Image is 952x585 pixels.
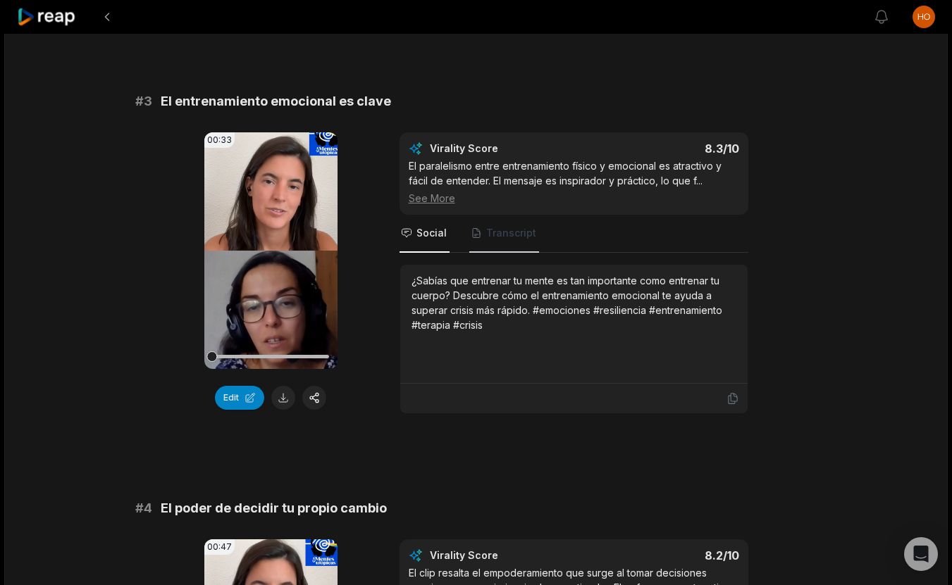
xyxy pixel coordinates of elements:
div: El paralelismo entre entrenamiento físico y emocional es atractivo y fácil de entender. El mensaj... [409,158,739,206]
div: 8.3 /10 [588,141,739,156]
span: # 4 [135,498,152,518]
nav: Tabs [400,215,748,253]
div: ¿Sabías que entrenar tu mente es tan importante como entrenar tu cuerpo? Descubre cómo el entrena... [412,273,736,332]
div: See More [409,191,739,206]
video: Your browser does not support mp4 format. [204,132,338,369]
div: Open Intercom Messenger [904,537,938,571]
span: El entrenamiento emocional es clave [161,92,391,111]
button: Edit [215,386,264,410]
div: Virality Score [430,141,581,156]
div: 8.2 /10 [588,548,739,562]
span: Social [416,226,447,240]
span: Transcript [486,226,536,240]
span: El poder de decidir tu propio cambio [161,498,387,518]
div: Virality Score [430,548,581,562]
span: # 3 [135,92,152,111]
